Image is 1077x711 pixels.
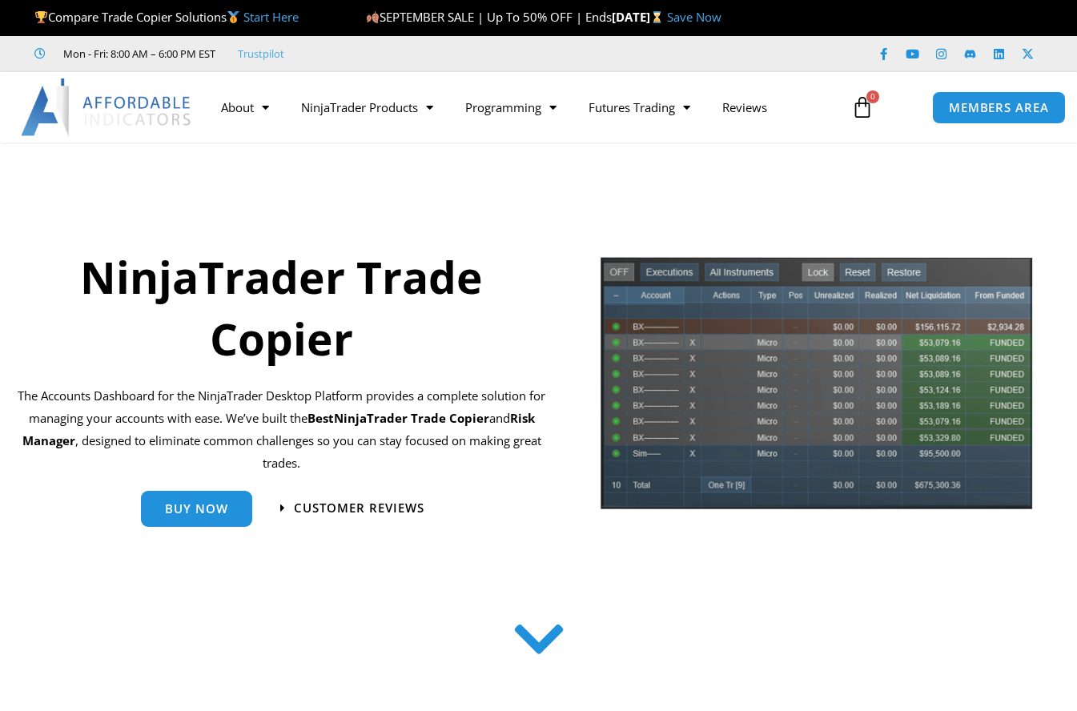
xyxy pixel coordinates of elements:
[573,89,706,126] a: Futures Trading
[141,491,252,527] a: Buy Now
[612,9,667,25] strong: [DATE]
[165,503,228,515] span: Buy Now
[866,90,879,103] span: 0
[307,410,334,426] b: Best
[827,84,898,131] a: 0
[651,11,663,23] img: ⌛
[59,44,215,63] span: Mon - Fri: 8:00 AM – 6:00 PM EST
[21,78,193,136] img: LogoAI | Affordable Indicators – NinjaTrader
[12,385,551,474] p: The Accounts Dashboard for the NinjaTrader Desktop Platform provides a complete solution for mana...
[366,9,612,25] span: SEPTEMBER SALE | Up To 50% OFF | Ends
[35,11,47,23] img: 🏆
[367,11,379,23] img: 🍂
[22,410,535,448] strong: Risk Manager
[949,102,1049,114] span: MEMBERS AREA
[205,89,285,126] a: About
[238,44,284,63] a: Trustpilot
[667,9,721,25] a: Save Now
[706,89,783,126] a: Reviews
[227,11,239,23] img: 🥇
[932,91,1066,124] a: MEMBERS AREA
[285,89,449,126] a: NinjaTrader Products
[449,89,573,126] a: Programming
[34,9,299,25] span: Compare Trade Copier Solutions
[280,502,424,514] a: Customer Reviews
[294,502,424,514] span: Customer Reviews
[12,246,551,369] h1: NinjaTrader Trade Copier
[205,89,841,126] nav: Menu
[243,9,299,25] a: Start Here
[599,255,1034,521] img: tradecopier | Affordable Indicators – NinjaTrader
[334,410,489,426] strong: NinjaTrader Trade Copier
